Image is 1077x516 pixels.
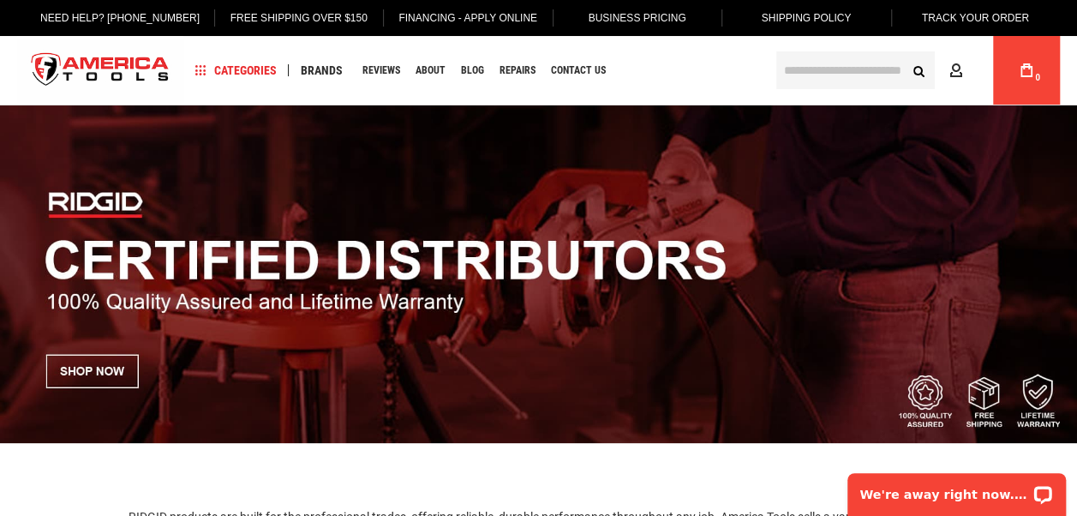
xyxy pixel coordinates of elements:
span: About [416,65,446,75]
span: Repairs [500,65,536,75]
span: Blog [461,65,484,75]
span: Categories [194,64,277,76]
a: store logo [17,39,183,103]
span: Reviews [362,65,400,75]
img: America Tools [17,39,183,103]
a: Categories [187,59,284,82]
a: Repairs [492,59,543,82]
a: Reviews [355,59,408,82]
span: Brands [301,64,343,76]
span: Shipping Policy [762,12,852,24]
a: Brands [293,59,350,82]
iframe: LiveChat chat widget [836,462,1077,516]
a: 0 [1010,36,1043,105]
a: About [408,59,453,82]
a: Blog [453,59,492,82]
button: Search [902,54,935,87]
span: Contact Us [551,65,606,75]
span: 0 [1035,73,1040,82]
a: Contact Us [543,59,613,82]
